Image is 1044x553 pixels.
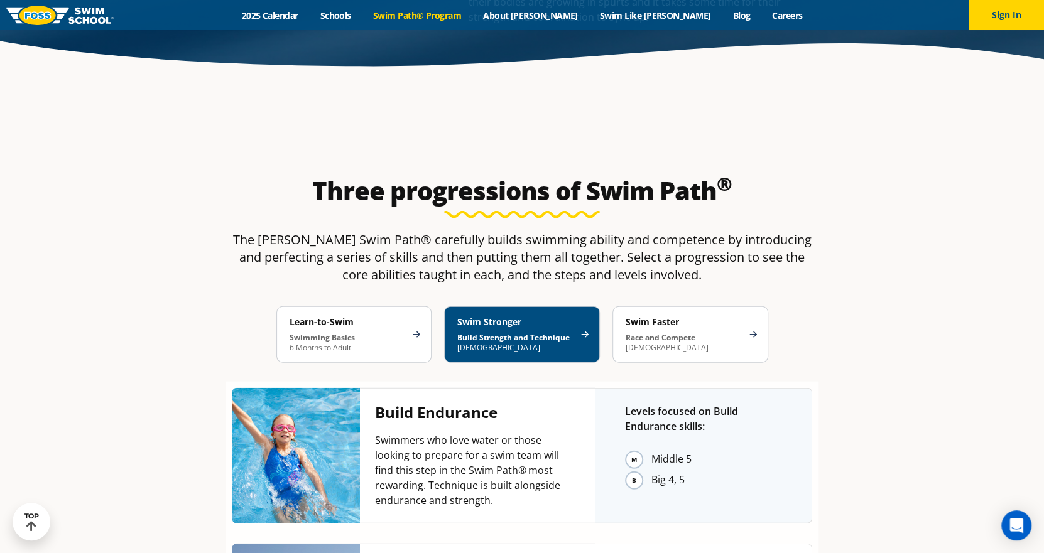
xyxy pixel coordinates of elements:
[231,9,309,21] a: 2025 Calendar
[457,333,574,353] p: [DEMOGRAPHIC_DATA]
[309,9,362,21] a: Schools
[722,9,761,21] a: Blog
[457,332,570,343] strong: Build Strength and Technique
[290,332,355,343] strong: Swimming Basics
[472,9,589,21] a: About [PERSON_NAME]
[24,512,39,532] div: TOP
[457,316,574,328] h4: Swim Stronger
[625,404,781,434] p: Levels focused on Build Endurance skills:
[626,332,695,343] strong: Race and Compete
[290,333,406,353] p: 6 Months to Adult
[362,9,472,21] a: Swim Path® Program
[717,171,732,196] sup: ®
[589,9,722,21] a: Swim Like [PERSON_NAME]
[651,471,781,490] li: Big 4, 5
[626,333,742,353] p: [DEMOGRAPHIC_DATA]
[290,316,406,328] h4: Learn-to-Swim
[761,9,813,21] a: Careers
[626,316,742,328] h4: Swim Faster
[6,6,114,25] img: FOSS Swim School Logo
[1001,510,1031,540] div: Open Intercom Messenger
[226,176,818,206] h2: Three progressions of Swim Path
[651,450,781,470] li: Middle 5
[375,404,565,421] h4: Build Endurance
[226,231,818,284] p: The [PERSON_NAME] Swim Path® carefully builds swimming ability and competence by introducing and ...
[375,432,565,508] p: Swimmers who love water or those looking to prepare for a swim team will find this step in the Sw...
